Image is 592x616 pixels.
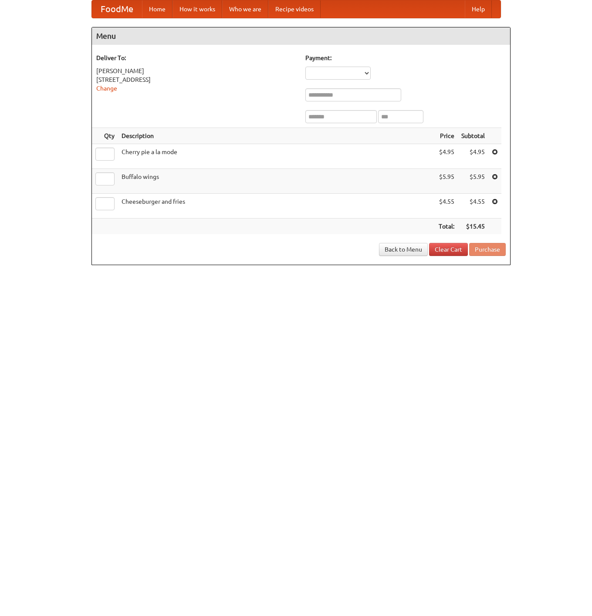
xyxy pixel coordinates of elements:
a: Clear Cart [429,243,468,256]
th: $15.45 [458,219,488,235]
th: Description [118,128,435,144]
th: Qty [92,128,118,144]
div: [STREET_ADDRESS] [96,75,297,84]
th: Total: [435,219,458,235]
button: Purchase [469,243,506,256]
td: Buffalo wings [118,169,435,194]
td: $5.95 [458,169,488,194]
a: Home [142,0,173,18]
h5: Payment: [305,54,506,62]
h5: Deliver To: [96,54,297,62]
th: Price [435,128,458,144]
h4: Menu [92,27,510,45]
td: Cheeseburger and fries [118,194,435,219]
td: $5.95 [435,169,458,194]
td: $4.55 [435,194,458,219]
a: Back to Menu [379,243,428,256]
a: FoodMe [92,0,142,18]
a: Change [96,85,117,92]
div: [PERSON_NAME] [96,67,297,75]
td: $4.95 [435,144,458,169]
td: $4.95 [458,144,488,169]
td: Cherry pie a la mode [118,144,435,169]
td: $4.55 [458,194,488,219]
a: Help [465,0,492,18]
a: Recipe videos [268,0,321,18]
th: Subtotal [458,128,488,144]
a: How it works [173,0,222,18]
a: Who we are [222,0,268,18]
